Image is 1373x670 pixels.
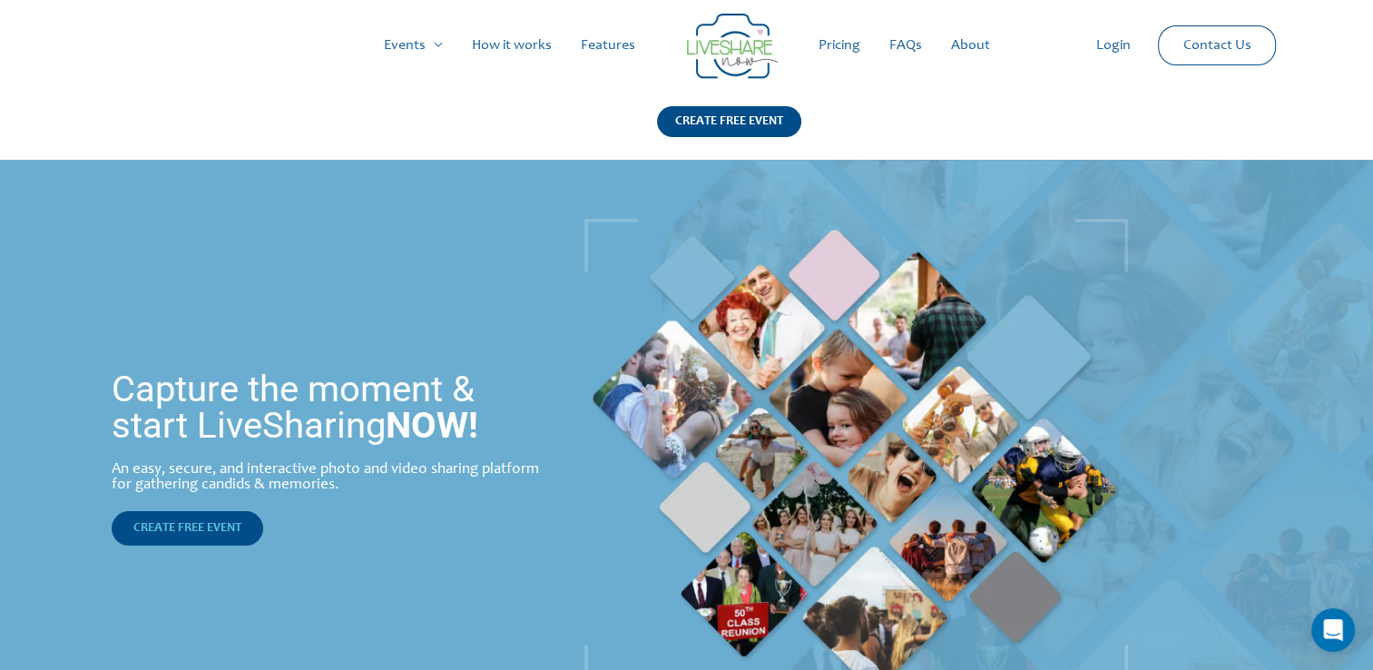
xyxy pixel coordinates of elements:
[1168,26,1265,64] a: Contact Us
[657,106,801,160] a: CREATE FREE EVENT
[1311,608,1355,652] div: Open Intercom Messenger
[369,16,457,74] a: Events
[133,522,241,535] span: CREATE FREE EVENT
[112,371,546,444] h1: Capture the moment & start LiveSharing
[112,511,263,546] a: CREATE FREE EVENT
[1082,16,1145,74] a: Login
[566,16,650,74] a: Features
[875,16,937,74] a: FAQs
[657,106,801,137] div: CREATE FREE EVENT
[687,14,778,79] img: LiveShare logo - Capture & Share Event Memories
[386,404,478,447] strong: NOW!
[457,16,566,74] a: How it works
[937,16,1005,74] a: About
[32,16,1341,74] nav: Site Navigation
[112,462,546,493] div: An easy, secure, and interactive photo and video sharing platform for gathering candids & memories.
[804,16,875,74] a: Pricing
